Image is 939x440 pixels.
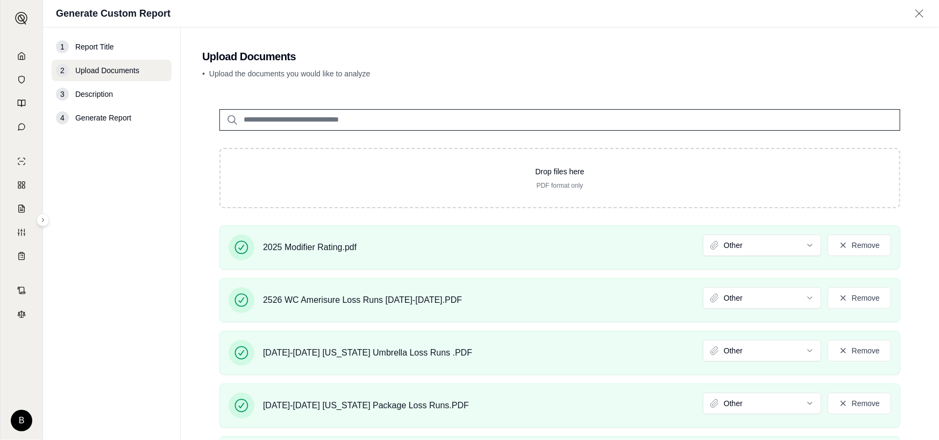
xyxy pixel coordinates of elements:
a: Coverage Table [7,245,36,267]
h1: Generate Custom Report [56,6,170,21]
a: Chat [7,116,36,138]
h2: Upload Documents [202,49,917,64]
a: Home [7,45,36,67]
button: Remove [828,287,891,309]
span: Description [75,89,113,100]
a: Custom Report [7,222,36,243]
a: Policy Comparisons [7,174,36,196]
span: Upload the documents you would like to analyze [209,69,371,78]
p: PDF format only [238,181,882,190]
button: Remove [828,393,891,414]
a: Single Policy [7,151,36,172]
a: Documents Vault [7,69,36,90]
button: Expand sidebar [11,8,32,29]
span: [DATE]-[DATE] [US_STATE] Umbrella Loss Runs .PDF [263,346,472,359]
div: 3 [56,88,69,101]
span: 2025 Modifier Rating.pdf [263,241,357,254]
span: Generate Report [75,112,131,123]
div: 2 [56,64,69,77]
span: • [202,69,205,78]
span: Upload Documents [75,65,139,76]
span: Report Title [75,41,114,52]
button: Remove [828,235,891,256]
div: B [11,410,32,431]
a: Prompt Library [7,93,36,114]
div: 4 [56,111,69,124]
span: 2526 WC Amerisure Loss Runs [DATE]-[DATE].PDF [263,294,462,307]
button: Expand sidebar [37,214,49,226]
img: Expand sidebar [15,12,28,25]
a: Contract Analysis [7,280,36,301]
div: 1 [56,40,69,53]
a: Claim Coverage [7,198,36,219]
p: Drop files here [238,166,882,177]
button: Remove [828,340,891,361]
a: Legal Search Engine [7,303,36,325]
span: [DATE]-[DATE] [US_STATE] Package Loss Runs.PDF [263,399,469,412]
